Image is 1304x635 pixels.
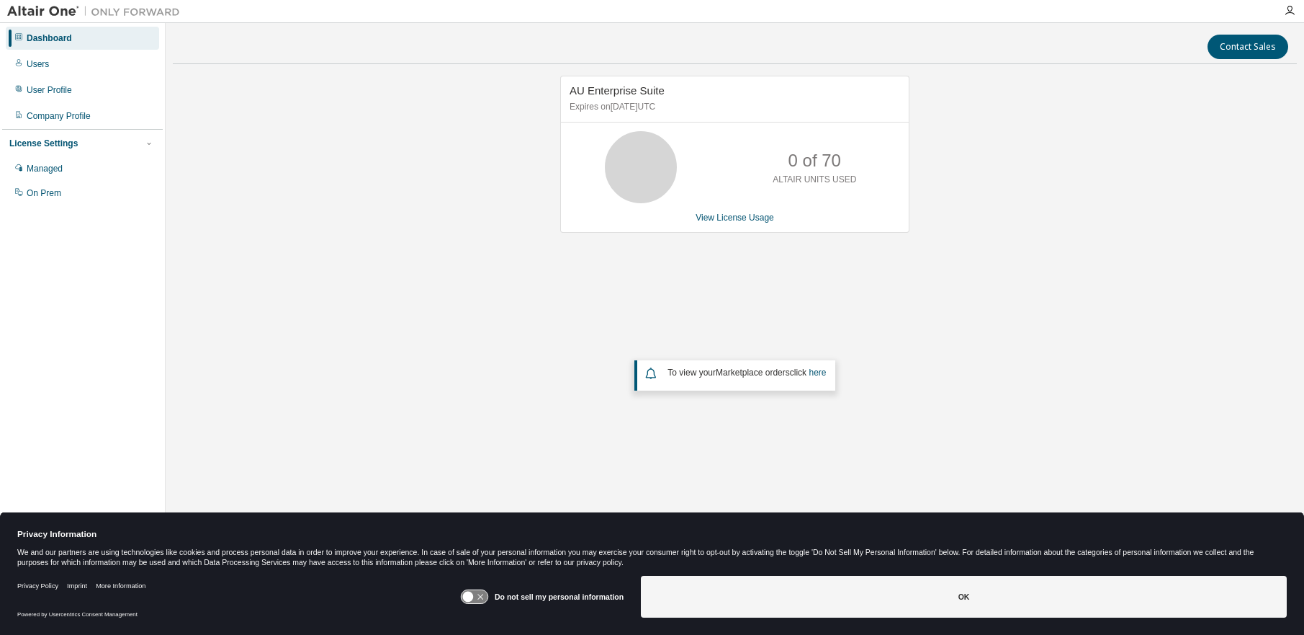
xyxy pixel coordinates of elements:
[570,101,896,113] p: Expires on [DATE] UTC
[716,368,790,378] em: Marketplace orders
[667,368,826,378] span: To view your click
[27,84,72,96] div: User Profile
[788,148,841,173] p: 0 of 70
[9,138,78,149] div: License Settings
[27,187,61,199] div: On Prem
[696,213,774,223] a: View License Usage
[1208,35,1288,59] button: Contact Sales
[27,32,72,44] div: Dashboard
[27,58,49,70] div: Users
[27,110,91,122] div: Company Profile
[773,174,856,186] p: ALTAIR UNITS USED
[809,368,826,378] a: here
[7,4,187,19] img: Altair One
[27,163,63,174] div: Managed
[570,84,665,97] span: AU Enterprise Suite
